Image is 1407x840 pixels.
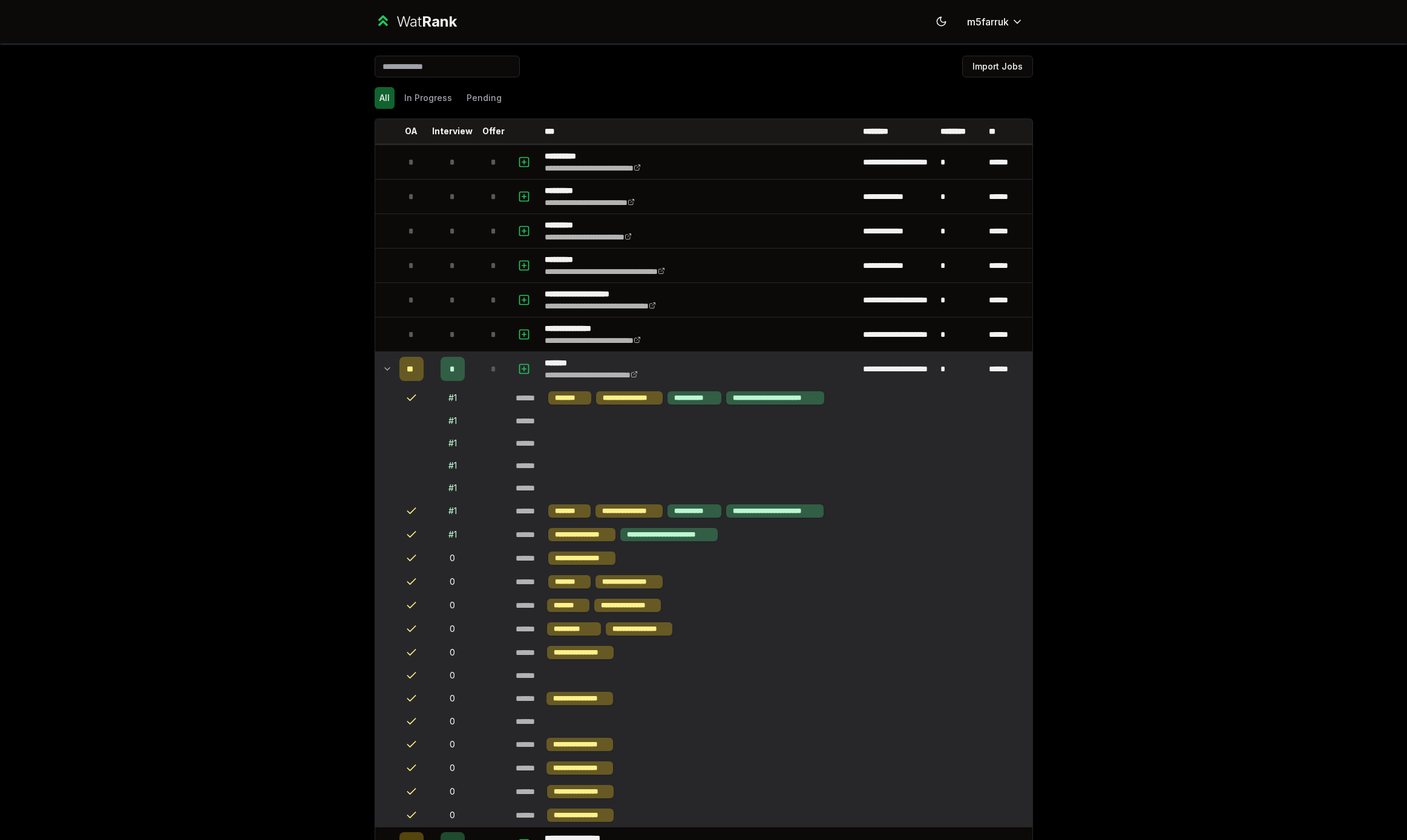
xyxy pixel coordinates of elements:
button: In Progress [399,87,457,109]
button: Pending [462,87,507,109]
td: 0 [428,711,477,732]
p: Interview [432,125,473,137]
td: 0 [428,594,477,617]
td: 0 [428,733,477,756]
td: 0 [428,617,477,640]
button: All [375,87,395,109]
div: # 1 [448,415,457,427]
div: # 1 [448,529,457,541]
td: 0 [428,757,477,780]
div: # 1 [448,505,457,517]
span: Rank [422,13,457,30]
td: 0 [428,641,477,664]
p: OA [405,125,418,137]
button: Import Jobs [962,56,1033,77]
td: 0 [428,665,477,686]
div: # 1 [448,437,457,449]
a: WatRank [375,12,458,31]
td: 0 [428,780,477,803]
td: 0 [428,804,477,827]
p: Offer [482,125,505,137]
span: m5farruk [967,15,1009,29]
button: m5farruk [957,11,1033,33]
td: 0 [428,687,477,710]
div: # 1 [448,460,457,472]
td: 0 [428,547,477,570]
div: # 1 [448,392,457,404]
td: 0 [428,570,477,593]
div: # 1 [448,482,457,494]
div: Wat [396,12,457,31]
